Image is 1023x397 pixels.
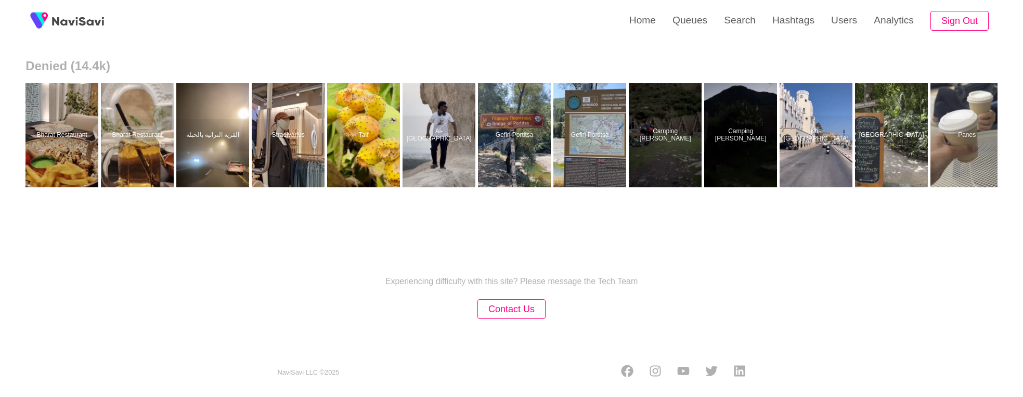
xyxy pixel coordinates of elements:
a: Al-[GEOGRAPHIC_DATA]Al-Qara Hill [403,83,478,187]
a: Bharat RestaurantBharat Restaurant [101,83,176,187]
a: Twitter [705,365,718,380]
h2: Denied (14.4k) [25,59,998,73]
a: [GEOGRAPHIC_DATA]Holistika Hotel [855,83,930,187]
a: Bharat RestaurantBharat Restaurant [25,83,101,187]
a: Gefiri PortitsaGefiri Portitsa [478,83,553,187]
a: TaifTaif [327,83,403,187]
img: fireSpot [26,8,52,34]
a: Instagram [649,365,662,380]
a: Gefiri PortitsaGefiri Portitsa [553,83,629,187]
a: Camping [PERSON_NAME]Camping Florentino [629,83,704,187]
a: Camping [PERSON_NAME]Camping Florentino [704,83,780,187]
a: StradivariusStradivarius [252,83,327,187]
img: fireSpot [52,16,104,26]
a: Facebook [621,365,633,380]
p: Experiencing difficulty with this site? Please message the Tech Team [385,277,638,286]
a: Contact Us [477,305,546,314]
button: Contact Us [477,299,546,319]
small: NaviSavi LLC © 2025 [278,369,340,377]
a: PanesPanes [930,83,1006,187]
button: Sign Out [930,11,989,31]
a: Kos [GEOGRAPHIC_DATA]Kos Old Town [780,83,855,187]
a: LinkedIn [733,365,746,380]
a: Youtube [677,365,690,380]
a: القرية التراثية بالحبلةالقرية التراثية بالحبلة [176,83,252,187]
